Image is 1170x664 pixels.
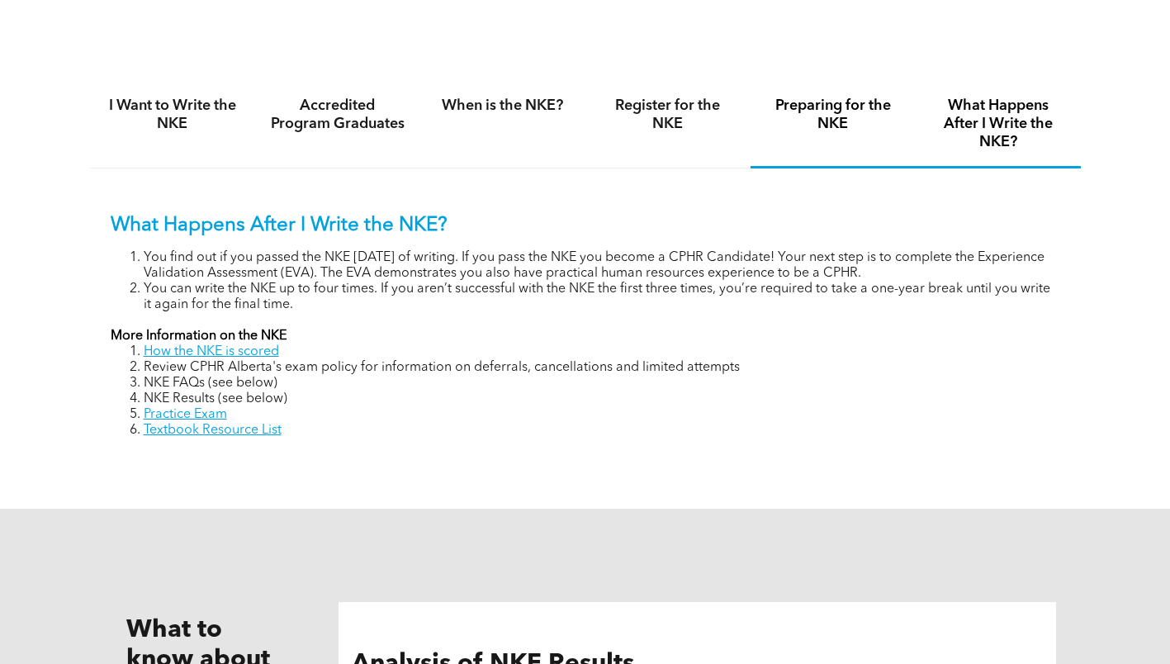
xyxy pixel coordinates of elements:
[600,97,736,133] h4: Register for the NKE
[144,360,1060,376] li: Review CPHR Alberta's exam policy for information on deferrals, cancellations and limited attempts
[270,97,405,133] h4: Accredited Program Graduates
[111,330,287,343] strong: More Information on the NKE
[435,97,571,115] h4: When is the NKE?
[931,97,1066,151] h4: What Happens After I Write the NKE?
[144,408,227,421] a: Practice Exam
[144,250,1060,282] li: You find out if you passed the NKE [DATE] of writing. If you pass the NKE you become a CPHR Candi...
[111,214,1060,238] p: What Happens After I Write the NKE?
[144,424,282,437] a: Textbook Resource List
[144,282,1060,313] li: You can write the NKE up to four times. If you aren’t successful with the NKE the first three tim...
[765,97,901,133] h4: Preparing for the NKE
[144,391,1060,407] li: NKE Results (see below)
[144,345,279,358] a: How the NKE is scored
[105,97,240,133] h4: I Want to Write the NKE
[144,376,1060,391] li: NKE FAQs (see below)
